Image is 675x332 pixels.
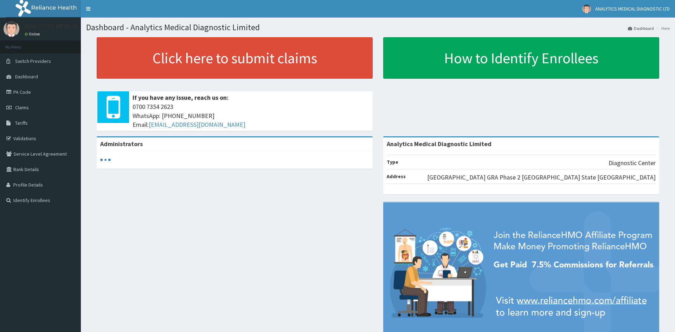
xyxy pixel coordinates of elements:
svg: audio-loading [100,155,111,165]
p: ANALYTICS MEDICAL DIAGNOSTIC LTD [25,23,126,29]
span: ANALYTICS MEDICAL DIAGNOSTIC LTD [595,6,670,12]
span: Claims [15,104,29,111]
span: Tariffs [15,120,28,126]
b: Type [387,159,398,165]
strong: Analytics Medical Diagnostic Limited [387,140,491,148]
span: Dashboard [15,73,38,80]
a: [EMAIL_ADDRESS][DOMAIN_NAME] [149,121,245,129]
li: Here [655,25,670,31]
a: How to Identify Enrollees [383,37,659,79]
img: User Image [4,21,19,37]
img: User Image [582,5,591,13]
p: Diagnostic Center [609,158,656,168]
span: Switch Providers [15,58,51,64]
h1: Dashboard - Analytics Medical Diagnostic Limited [86,23,670,32]
a: Click here to submit claims [97,37,373,79]
b: If you have any issue, reach us on: [133,93,229,102]
a: Dashboard [628,25,654,31]
b: Address [387,173,406,180]
a: Online [25,32,41,37]
b: Administrators [100,140,143,148]
span: 0700 7354 2623 WhatsApp: [PHONE_NUMBER] Email: [133,102,369,129]
p: [GEOGRAPHIC_DATA] GRA Phase 2 [GEOGRAPHIC_DATA] State [GEOGRAPHIC_DATA] [427,173,656,182]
